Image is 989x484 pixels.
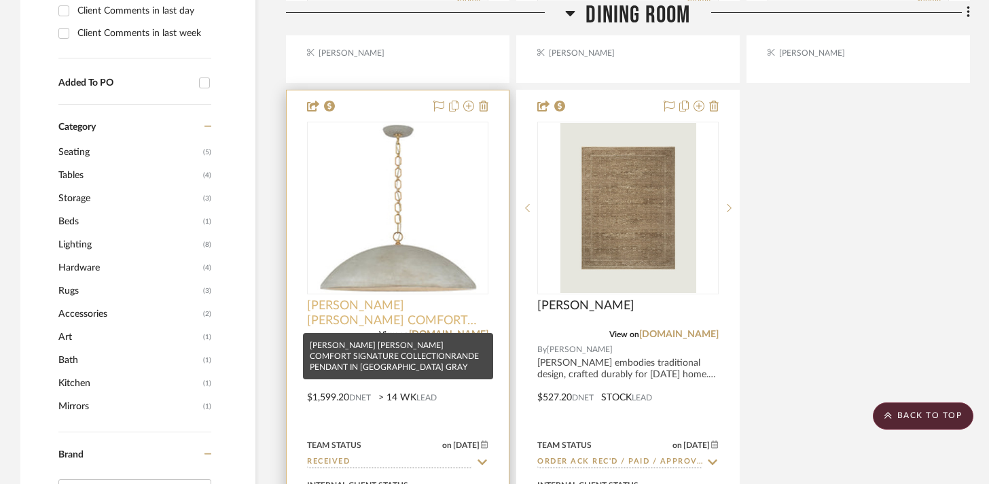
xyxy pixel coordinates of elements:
span: (1) [203,373,211,394]
input: Type to Search… [307,456,472,469]
scroll-to-top-button: BACK TO TOP [873,402,973,430]
div: Added To PO [58,77,192,89]
span: Tables [58,164,200,187]
span: (3) [203,280,211,302]
span: Rugs [58,279,200,302]
span: (2) [203,303,211,325]
div: Client Comments in last week [77,22,208,44]
span: (4) [203,257,211,279]
span: (1) [203,396,211,417]
span: Accessories [58,302,200,326]
span: Seating [58,141,200,164]
span: on [672,441,682,449]
span: (5) [203,141,211,163]
div: Team Status [537,439,592,451]
span: View on [609,330,639,339]
span: Art [58,326,200,349]
span: (8) [203,234,211,256]
span: Beds [58,210,200,233]
a: [DOMAIN_NAME] [639,330,719,339]
span: [PERSON_NAME] [537,298,634,313]
input: Type to Search… [537,456,702,469]
span: [PERSON_NAME] [547,343,613,356]
div: 0 [308,122,488,294]
span: (4) [203,165,211,186]
span: Kitchen [58,372,200,395]
img: Ardith Rug [560,123,696,293]
span: Category [58,122,96,133]
span: [DATE] [682,440,711,450]
img: SUZANNE KASLER ELLIOT GAL COMFORT SIGNATURE COLLECTIONRANDE PENDANT IN PORTLAND GRAY [313,123,483,293]
span: (1) [203,326,211,348]
span: on [442,441,452,449]
span: [DATE] [452,440,481,450]
span: View on [379,330,409,339]
span: (3) [203,188,211,209]
span: (1) [203,349,211,371]
span: Brand [58,450,84,460]
span: Hardware [58,256,200,279]
div: 0 [538,122,718,294]
span: Bath [58,349,200,372]
span: Mirrors [58,395,200,418]
div: Team Status [307,439,361,451]
span: Storage [58,187,200,210]
span: [PERSON_NAME] [PERSON_NAME] COMFORT SIGNATURE COLLECTIONRANDE PENDANT IN [GEOGRAPHIC_DATA] GRAY [307,298,488,328]
span: Lighting [58,233,200,256]
a: [DOMAIN_NAME] [409,330,488,339]
span: (1) [203,211,211,232]
span: By [537,343,547,356]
